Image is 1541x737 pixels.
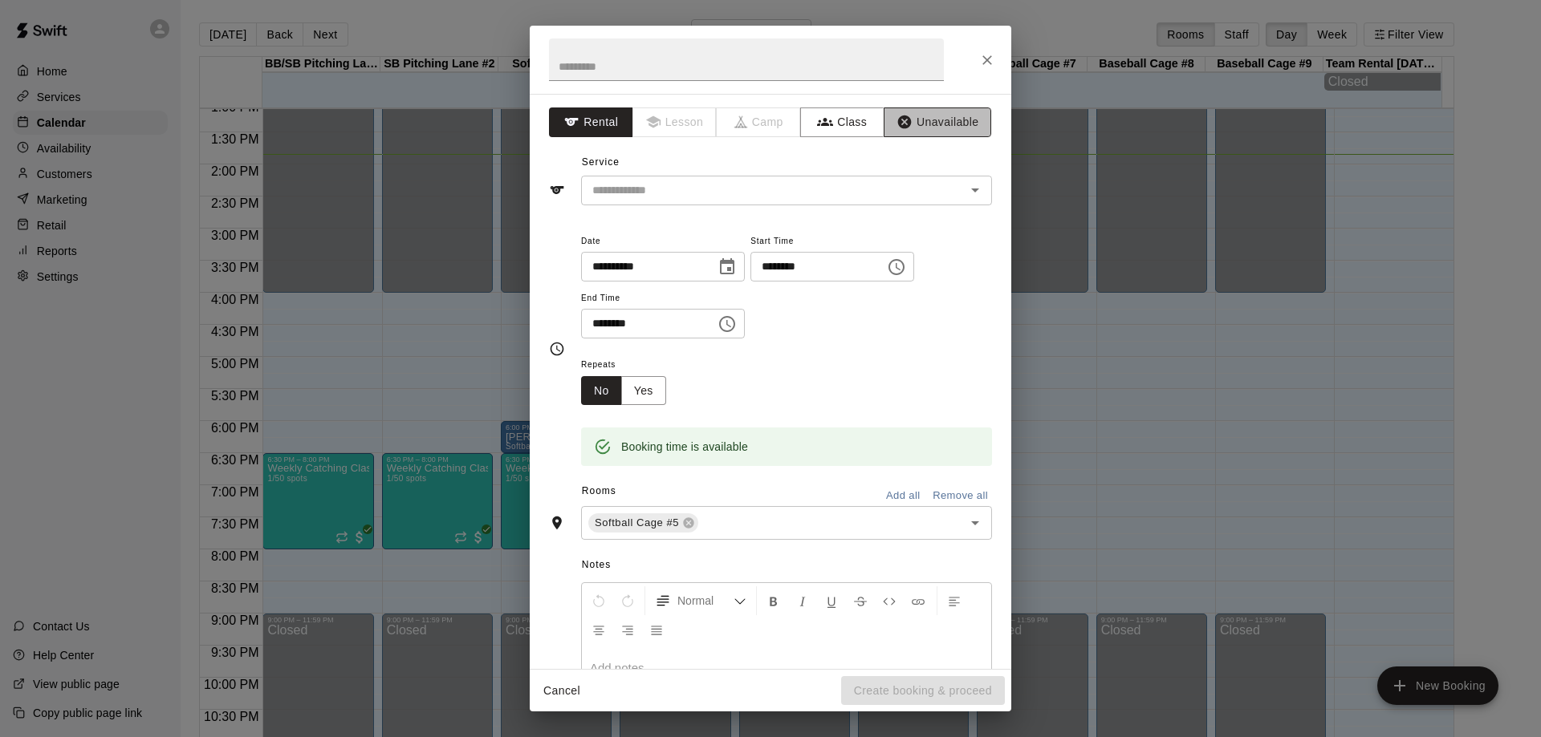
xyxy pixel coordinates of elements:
[964,179,986,201] button: Open
[884,107,991,137] button: Unavailable
[760,586,787,615] button: Format Bold
[582,485,616,496] span: Rooms
[929,484,992,508] button: Remove all
[581,376,666,406] div: outlined button group
[750,231,914,253] span: Start Time
[964,512,986,534] button: Open
[877,484,929,508] button: Add all
[711,308,743,340] button: Choose time, selected time is 9:00 PM
[588,515,685,531] span: Softball Cage #5
[614,586,641,615] button: Redo
[880,251,913,283] button: Choose time, selected time is 4:00 PM
[633,107,718,137] span: Lessons must be created in the Services page first
[582,553,992,578] span: Notes
[818,586,845,615] button: Format Underline
[711,251,743,283] button: Choose date, selected date is Oct 13, 2025
[549,515,565,531] svg: Rooms
[549,341,565,357] svg: Timing
[581,376,622,406] button: No
[800,107,884,137] button: Class
[876,586,903,615] button: Insert Code
[581,231,745,253] span: Date
[614,615,641,644] button: Right Align
[717,107,801,137] span: Camps can only be created in the Services page
[789,586,816,615] button: Format Italics
[621,432,748,461] div: Booking time is available
[585,586,612,615] button: Undo
[649,586,753,615] button: Formatting Options
[581,354,679,376] span: Repeats
[677,593,734,609] span: Normal
[588,513,698,533] div: Softball Cage #5
[973,46,1002,75] button: Close
[941,586,968,615] button: Left Align
[581,288,745,310] span: End Time
[847,586,874,615] button: Format Strikethrough
[549,668,565,684] svg: Notes
[621,376,666,406] button: Yes
[643,615,670,644] button: Justify Align
[549,107,633,137] button: Rental
[585,615,612,644] button: Center Align
[536,676,588,706] button: Cancel
[582,156,620,168] span: Service
[905,586,932,615] button: Insert Link
[549,182,565,198] svg: Service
